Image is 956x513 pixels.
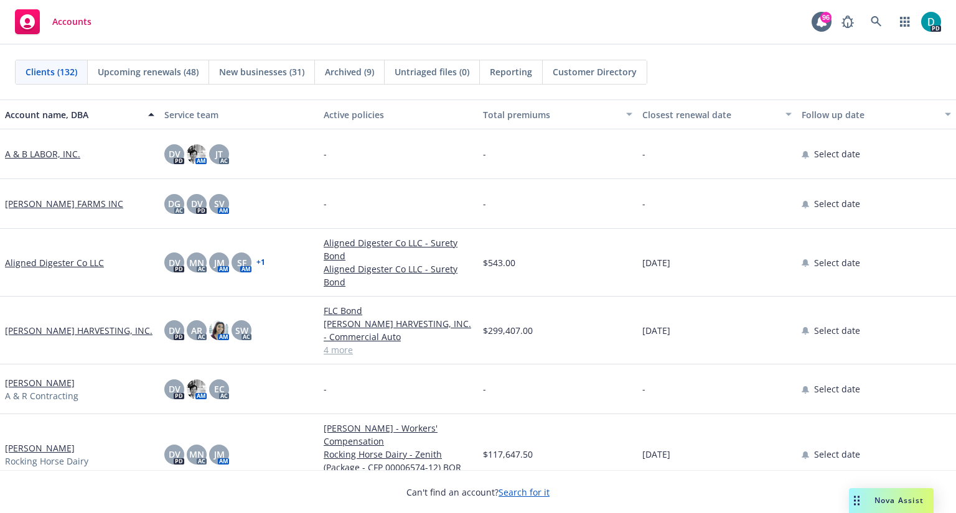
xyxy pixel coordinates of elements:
button: Total premiums [478,99,637,129]
span: Select date [814,448,860,461]
a: Rocking Horse Dairy - Zenith (Package - CFP 00006574-12) BOR letter [324,448,473,487]
span: MN [189,256,204,269]
div: Active policies [324,108,473,121]
span: DG [168,197,180,210]
span: DV [169,147,180,160]
span: - [642,382,645,395]
span: JT [215,147,223,160]
span: Select date [814,324,860,337]
span: Select date [814,382,860,395]
span: Reporting [490,65,532,78]
a: Switch app [893,9,917,34]
a: [PERSON_NAME] - Workers' Compensation [324,422,473,448]
span: Rocking Horse Dairy [5,455,88,468]
div: 96 [820,12,832,23]
div: Account name, DBA [5,108,141,121]
span: - [324,197,327,210]
img: photo [921,12,941,32]
span: [DATE] [642,324,670,337]
span: New businesses (31) [219,65,304,78]
span: [DATE] [642,448,670,461]
span: $543.00 [483,256,515,269]
span: [DATE] [642,256,670,269]
button: Service team [159,99,319,129]
a: [PERSON_NAME] [5,441,75,455]
button: Closest renewal date [637,99,797,129]
span: $299,407.00 [483,324,533,337]
a: Aligned Digester Co LLC [5,256,104,269]
span: - [642,197,645,210]
span: Clients (132) [26,65,77,78]
a: Search for it [499,486,550,498]
div: Service team [164,108,314,121]
a: [PERSON_NAME] FARMS INC [5,197,123,210]
div: Drag to move [849,488,865,513]
a: A & B LABOR, INC. [5,147,80,160]
span: $117,647.50 [483,448,533,461]
span: JM [214,256,225,269]
span: A & R Contracting [5,389,78,402]
span: - [483,382,486,395]
span: - [642,147,645,160]
span: Select date [814,197,860,210]
img: photo [187,144,207,164]
a: [PERSON_NAME] HARVESTING, INC. [5,324,152,337]
span: - [324,382,327,395]
a: 4 more [324,343,473,356]
span: Nova Assist [874,495,924,506]
span: Customer Directory [553,65,637,78]
span: - [483,147,486,160]
span: Can't find an account? [406,486,550,499]
span: EC [214,382,225,395]
span: SF [237,256,246,269]
span: DV [169,382,180,395]
button: Nova Assist [849,488,934,513]
span: DV [169,448,180,461]
span: AR [191,324,202,337]
span: JM [214,448,225,461]
a: [PERSON_NAME] HARVESTING, INC. - Commercial Auto [324,317,473,343]
span: Untriaged files (0) [395,65,469,78]
span: SW [235,324,248,337]
span: DV [169,324,180,337]
div: Follow up date [802,108,937,121]
a: FLC Bond [324,304,473,317]
span: Select date [814,256,860,269]
span: DV [169,256,180,269]
span: Accounts [52,17,91,27]
a: [PERSON_NAME] [5,376,75,389]
button: Active policies [319,99,478,129]
span: DV [191,197,203,210]
span: Upcoming renewals (48) [98,65,199,78]
div: Total premiums [483,108,619,121]
button: Follow up date [797,99,956,129]
img: photo [187,379,207,399]
a: + 1 [256,259,265,266]
a: Accounts [10,4,96,39]
img: photo [209,320,229,340]
span: MN [189,448,204,461]
a: Search [864,9,889,34]
span: Select date [814,147,860,160]
a: Aligned Digester Co LLC - Surety Bond [324,236,473,262]
a: Report a Bug [835,9,860,34]
span: Archived (9) [325,65,374,78]
a: Aligned Digester Co LLC - Surety Bond [324,262,473,289]
div: Closest renewal date [642,108,778,121]
span: - [483,197,486,210]
span: SV [214,197,225,210]
span: - [324,147,327,160]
